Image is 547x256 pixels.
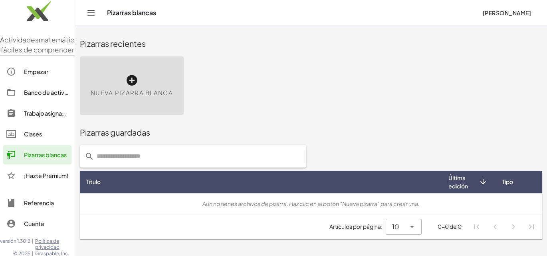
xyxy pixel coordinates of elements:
[3,145,71,164] a: Pizarras blancas
[32,238,34,244] font: |
[202,200,420,207] font: Aún no tienes archivos de pizarra. Haz clic en el botón "Nueva pizarra" para crear una.
[502,178,513,185] font: Tipo
[91,89,173,96] font: Nueva pizarra blanca
[448,174,468,190] font: Última edición
[85,6,97,19] button: Cambiar navegación
[80,38,146,48] font: Pizarras recientes
[329,223,383,230] font: Artículos por página:
[329,222,386,231] span: Artículos por página:
[3,124,71,144] a: Clases
[86,178,101,185] font: Título
[3,83,71,102] a: Banco de actividades
[24,130,42,138] font: Clases
[85,152,94,161] i: prepended action
[24,199,54,206] font: Referencia
[24,68,48,75] font: Empezar
[1,35,82,54] font: matemáticas fáciles de comprender
[24,89,83,96] font: Banco de actividades
[476,6,537,20] button: [PERSON_NAME]
[24,110,69,117] font: Trabajo asignado
[3,214,71,233] a: Cuenta
[24,220,44,227] font: Cuenta
[3,62,71,81] a: Empezar
[438,223,462,230] font: 0-0 de 0
[24,172,68,179] font: ¡Hazte Premium!
[35,238,75,250] a: Política de privacidad
[80,127,150,137] font: Pizarras guardadas
[3,193,71,212] a: Referencia
[468,218,541,236] nav: Navegación de paginación
[392,222,399,231] font: 10
[24,151,67,158] font: Pizarras blancas
[483,9,531,16] font: [PERSON_NAME]
[35,238,59,250] font: Política de privacidad
[3,104,71,123] a: Trabajo asignado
